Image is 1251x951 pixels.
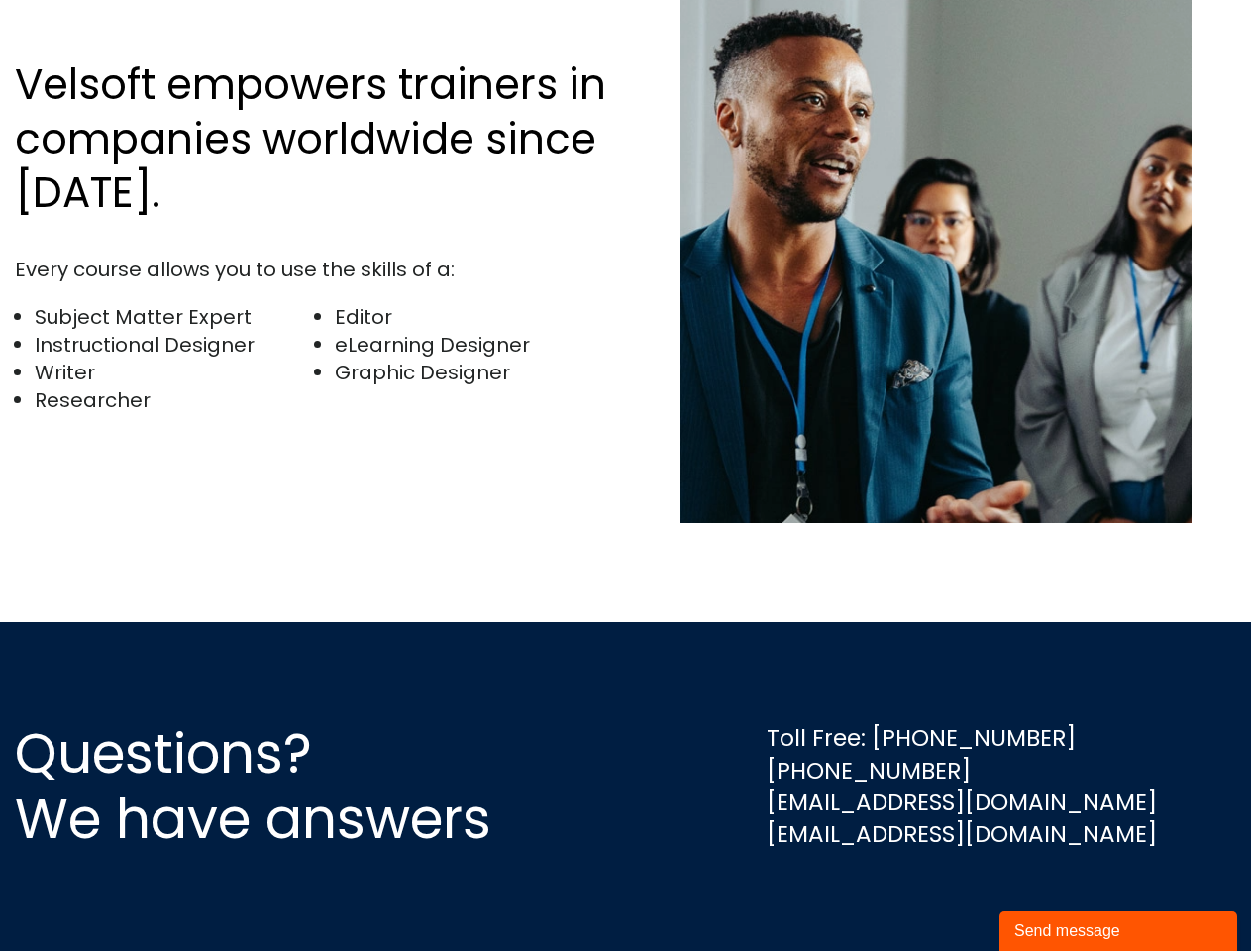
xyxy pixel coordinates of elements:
[335,359,615,386] li: Graphic Designer
[15,721,563,852] h2: Questions? We have answers
[999,907,1241,951] iframe: chat widget
[15,256,616,283] div: Every course allows you to use the skills of a:
[335,331,615,359] li: eLearning Designer
[35,331,315,359] li: Instructional Designer
[767,722,1157,850] div: Toll Free: [PHONE_NUMBER] [PHONE_NUMBER] [EMAIL_ADDRESS][DOMAIN_NAME] [EMAIL_ADDRESS][DOMAIN_NAME]
[35,359,315,386] li: Writer
[35,386,315,414] li: Researcher
[335,303,615,331] li: Editor
[15,58,616,221] h2: Velsoft empowers trainers in companies worldwide since [DATE].
[35,303,315,331] li: Subject Matter Expert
